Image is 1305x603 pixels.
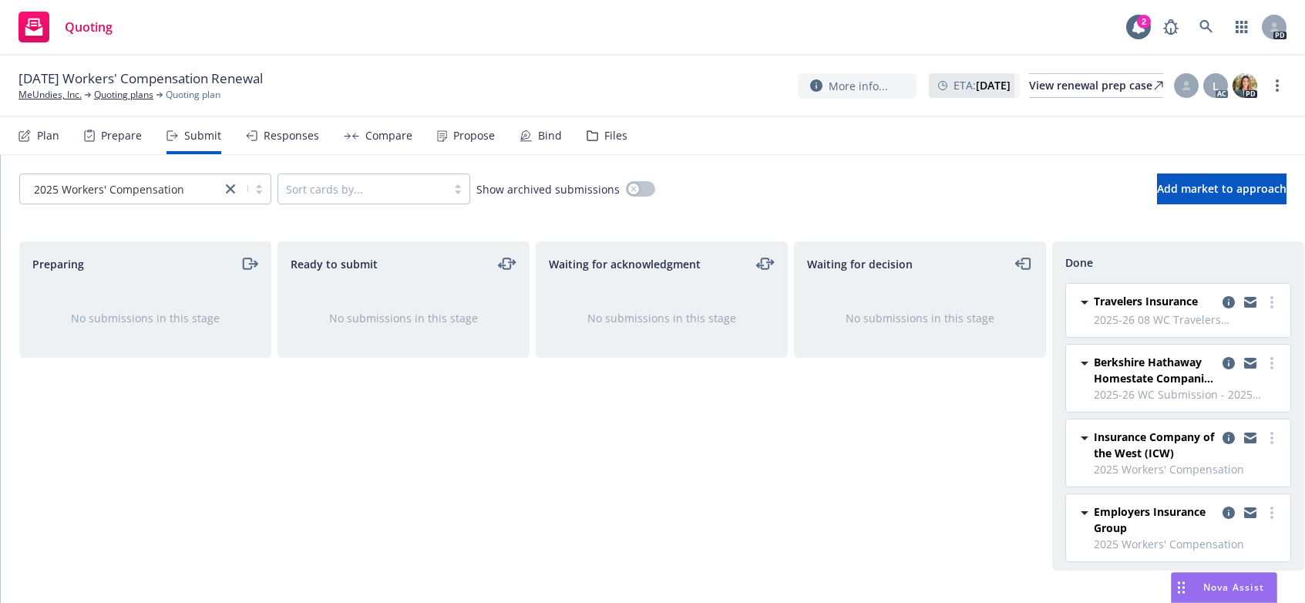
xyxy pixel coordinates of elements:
div: No submissions in this stage [561,310,762,326]
a: Switch app [1226,12,1257,42]
div: Drag to move [1172,573,1191,602]
button: Nova Assist [1171,572,1277,603]
span: Nova Assist [1203,581,1264,594]
span: 2025-26 08 WC Travelers submission - 2025 Workers' Compensation [1094,312,1281,328]
button: More info... [798,73,917,99]
div: Prepare [101,130,142,142]
span: More info... [829,78,888,94]
div: Bind [538,130,562,142]
a: more [1268,76,1287,95]
span: 2025-26 WC Submission - 2025 Workers' Compensation [1094,386,1281,403]
div: Responses [264,130,319,142]
a: copy logging email [1241,429,1260,447]
span: Waiting for acknowledgment [549,256,701,272]
div: No submissions in this stage [303,310,504,326]
div: Compare [365,130,412,142]
a: copy logging email [1219,429,1238,447]
div: Files [604,130,627,142]
div: No submissions in this stage [45,310,246,326]
span: Insurance Company of the West (ICW) [1094,429,1216,461]
a: more [1263,354,1281,372]
a: more [1263,429,1281,447]
a: close [221,180,240,198]
span: Add market to approach [1157,181,1287,196]
a: copy logging email [1219,293,1238,312]
span: Travelers Insurance [1094,293,1198,309]
a: moveLeftRight [756,254,775,273]
a: moveLeft [1014,254,1033,273]
button: Add market to approach [1157,173,1287,204]
span: ETA : [954,77,1011,93]
a: Quoting plans [94,88,153,102]
div: 2 [1137,15,1151,29]
a: more [1263,293,1281,312]
span: 2025 Workers' Compensation [28,181,214,197]
a: View renewal prep case [1029,73,1163,98]
span: 2025 Workers' Compensation [1094,536,1281,552]
a: moveLeftRight [498,254,516,273]
span: Employers Insurance Group [1094,504,1216,536]
div: View renewal prep case [1029,74,1163,97]
div: Plan [37,130,59,142]
a: copy logging email [1219,504,1238,522]
span: Preparing [32,256,84,272]
a: Quoting [12,5,119,49]
img: photo [1233,73,1257,98]
span: 2025 Workers' Compensation [1094,461,1281,477]
span: Show archived submissions [476,181,620,197]
a: more [1263,504,1281,522]
span: Quoting plan [166,88,220,102]
a: MeUndies, Inc. [18,88,82,102]
span: Berkshire Hathaway Homestate Companies (BHHC) [1094,354,1216,386]
div: Propose [453,130,495,142]
span: [DATE] Workers' Compensation Renewal [18,69,263,88]
a: moveRight [240,254,258,273]
div: No submissions in this stage [819,310,1021,326]
strong: [DATE] [976,78,1011,93]
a: copy logging email [1241,504,1260,522]
a: copy logging email [1241,354,1260,372]
a: copy logging email [1219,354,1238,372]
span: Waiting for decision [807,256,913,272]
span: 2025 Workers' Compensation [34,181,184,197]
a: Search [1191,12,1222,42]
div: Submit [184,130,221,142]
span: L [1213,78,1219,94]
a: Report a Bug [1155,12,1186,42]
span: Quoting [65,21,113,33]
span: Ready to submit [291,256,378,272]
span: Done [1065,254,1093,271]
a: copy logging email [1241,293,1260,312]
